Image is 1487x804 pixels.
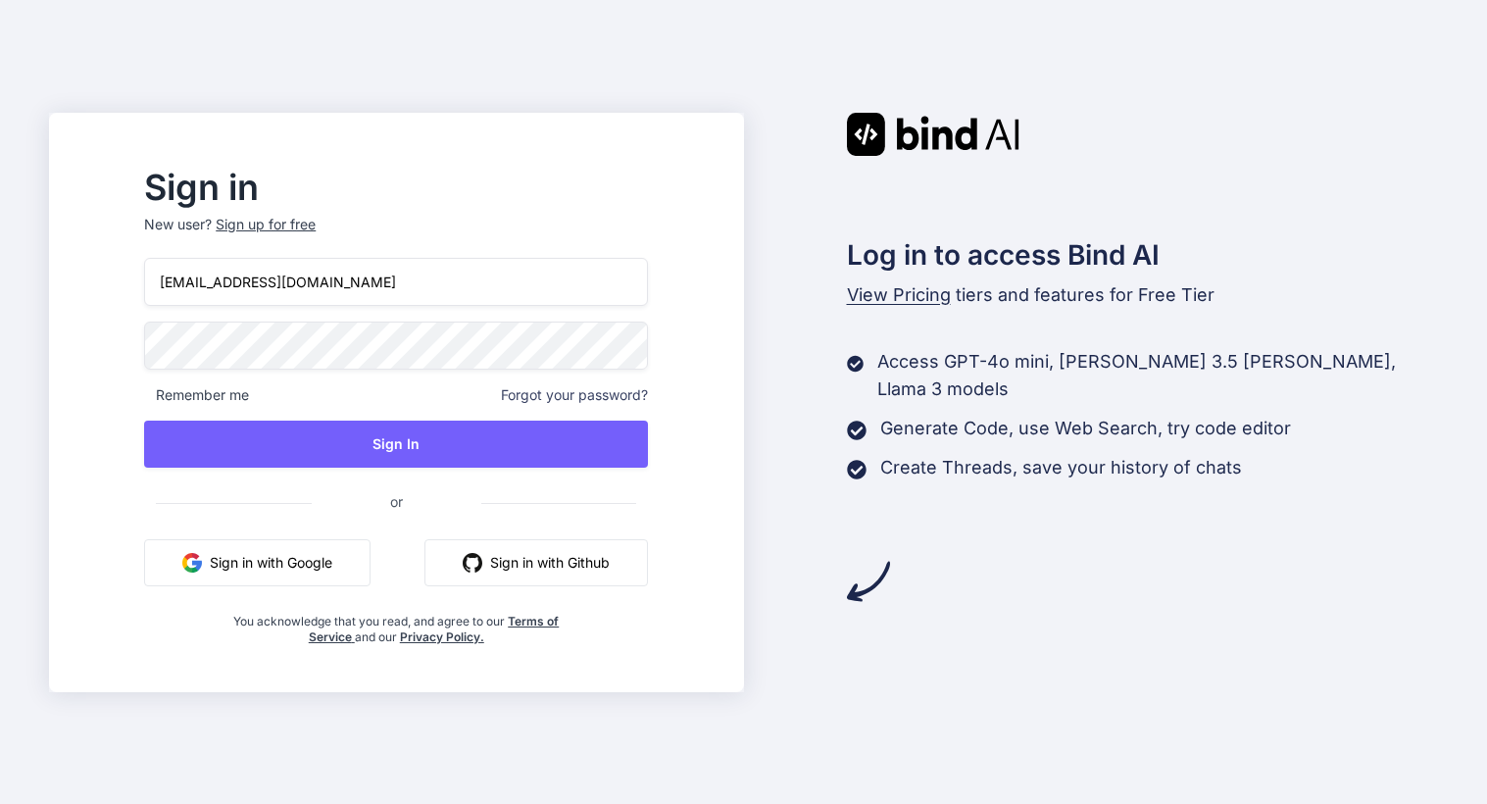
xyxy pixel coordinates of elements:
[400,629,484,644] a: Privacy Policy.
[847,234,1439,276] h2: Log in to access Bind AI
[501,385,648,405] span: Forgot your password?
[847,560,890,603] img: arrow
[144,258,648,306] input: Login or Email
[144,215,648,258] p: New user?
[847,113,1019,156] img: Bind AI logo
[216,215,316,234] div: Sign up for free
[144,539,371,586] button: Sign in with Google
[144,172,648,203] h2: Sign in
[877,348,1438,403] p: Access GPT-4o mini, [PERSON_NAME] 3.5 [PERSON_NAME], Llama 3 models
[144,421,648,468] button: Sign In
[880,454,1242,481] p: Create Threads, save your history of chats
[847,281,1439,309] p: tiers and features for Free Tier
[880,415,1291,442] p: Generate Code, use Web Search, try code editor
[463,553,482,573] img: github
[309,614,560,644] a: Terms of Service
[424,539,648,586] button: Sign in with Github
[312,477,481,526] span: or
[228,602,565,645] div: You acknowledge that you read, and agree to our and our
[144,385,249,405] span: Remember me
[182,553,202,573] img: google
[847,284,951,305] span: View Pricing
